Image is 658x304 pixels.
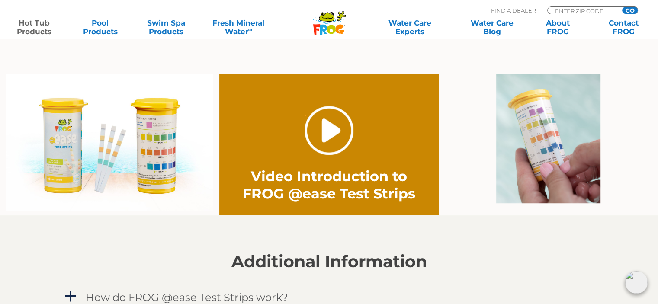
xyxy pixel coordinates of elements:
[63,252,595,271] h2: Additional Information
[496,74,600,203] img: @easeTESTstrips
[622,7,638,14] input: GO
[141,19,192,36] a: Swim SpaProducts
[491,6,536,14] p: Find A Dealer
[466,19,517,36] a: Water CareBlog
[532,19,583,36] a: AboutFROG
[625,271,648,294] img: openIcon
[598,19,649,36] a: ContactFROG
[368,19,452,36] a: Water CareExperts
[9,19,60,36] a: Hot TubProducts
[64,290,77,303] span: a
[241,168,417,202] h2: Video Introduction to FROG @ease Test Strips
[248,26,252,33] sup: ∞
[206,19,270,36] a: Fresh MineralWater∞
[554,7,613,14] input: Zip Code Form
[305,106,353,155] a: Play Video
[6,74,213,211] img: TestStripPoolside
[74,19,125,36] a: PoolProducts
[86,291,288,303] h4: How do FROG @ease Test Strips work?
